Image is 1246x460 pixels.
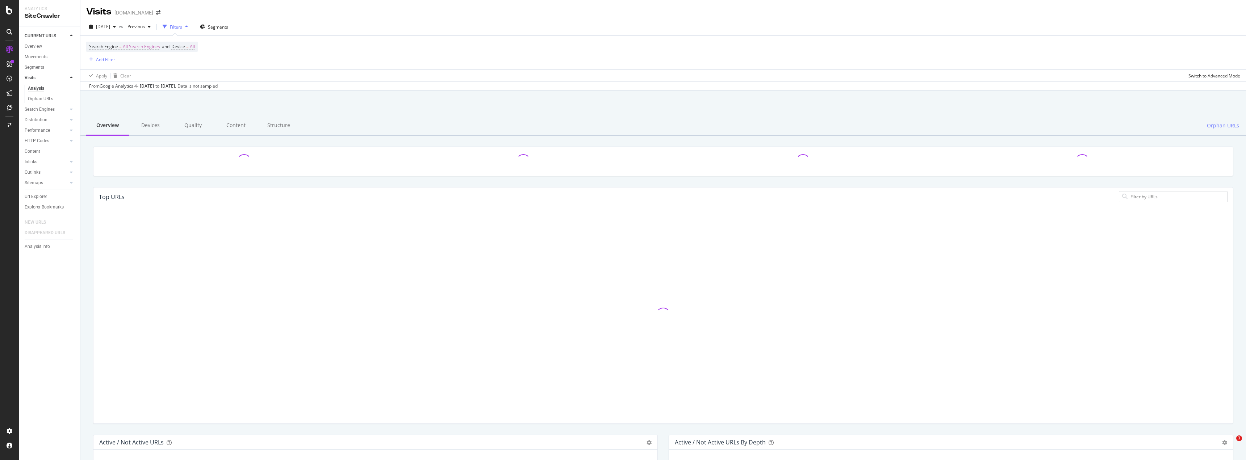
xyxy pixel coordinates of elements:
a: Analysis Info [25,243,75,250]
span: Orphan URLs [1207,122,1239,129]
a: Explorer Bookmarks [25,203,75,211]
div: Orphan URLs [28,95,53,103]
a: Movements [25,53,75,61]
div: Add Filter [96,56,115,63]
input: Filter by URLs [1130,193,1224,200]
button: Segments [197,21,231,33]
div: Filters [170,24,182,30]
span: vs [119,23,125,29]
div: Explorer Bookmarks [25,203,64,211]
a: DISAPPEARED URLS [25,229,72,237]
div: Overview [86,116,129,136]
div: Active / Not Active URLs by Depth [675,439,766,446]
a: Distribution [25,116,68,124]
a: Search Engines [25,106,68,113]
div: Performance [25,127,50,134]
a: Url Explorer [25,193,75,201]
button: Filters [160,21,191,33]
div: gear [647,440,652,445]
div: Content [25,148,40,155]
button: Clear [110,70,131,81]
a: Performance [25,127,68,134]
span: Search Engine [89,43,118,50]
div: Segments [25,64,44,71]
div: Devices [129,116,172,136]
div: Inlinks [25,158,37,166]
div: CURRENT URLS [25,32,56,40]
span: All [190,42,195,52]
div: DISAPPEARED URLS [25,229,65,237]
div: SiteCrawler [25,12,74,20]
iframe: Intercom live chat [1221,435,1239,453]
a: Content [25,148,75,155]
div: Active / Not Active URLs [99,439,164,446]
div: Visits [25,74,35,82]
div: Distribution [25,116,47,124]
span: and [162,43,170,50]
a: NEW URLS [25,219,53,226]
div: [DATE] [140,83,154,89]
span: Previous [125,24,145,30]
span: = [186,43,189,50]
a: Overview [25,43,75,50]
div: Sitemaps [25,179,43,187]
span: Device [171,43,185,50]
div: arrow-right-arrow-left [156,10,160,15]
button: Add Filter [86,55,115,64]
a: Segments [25,64,75,71]
div: Switch to Advanced Mode [1188,73,1240,79]
div: Top URLs [99,193,125,201]
div: [DOMAIN_NAME] [114,9,153,16]
button: Switch to Advanced Mode [1186,70,1240,81]
div: Search Engines [25,106,55,113]
div: Structure [257,116,300,136]
button: Apply [86,70,107,81]
a: Sitemaps [25,179,68,187]
span: 1 [1236,435,1242,441]
span: All Search Engines [123,42,160,52]
span: Segments [208,24,228,30]
div: Analysis [28,85,44,92]
div: Overview [25,43,42,50]
div: Apply [96,73,107,79]
div: HTTP Codes [25,137,49,145]
div: Outlinks [25,169,41,176]
div: NEW URLS [25,219,46,226]
div: Visits [86,6,112,18]
div: Clear [120,73,131,79]
div: [DATE] . [161,83,176,89]
div: Quality [172,116,214,136]
div: Analysis Info [25,243,50,250]
a: CURRENT URLS [25,32,68,40]
a: Analysis [28,85,75,92]
a: HTTP Codes [25,137,68,145]
div: Content [214,116,257,136]
span: = [119,43,122,50]
div: Movements [25,53,47,61]
div: Url Explorer [25,193,47,201]
a: Inlinks [25,158,68,166]
a: Orphan URLs [28,95,75,103]
button: [DATE] [86,21,119,33]
a: Visits [25,74,68,82]
span: 2025 Oct. 6th [96,24,110,30]
div: Analytics [25,6,74,12]
a: Outlinks [25,169,68,176]
button: Previous [125,21,154,33]
div: From Google Analytics 4 - to Data is not sampled [89,83,218,89]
